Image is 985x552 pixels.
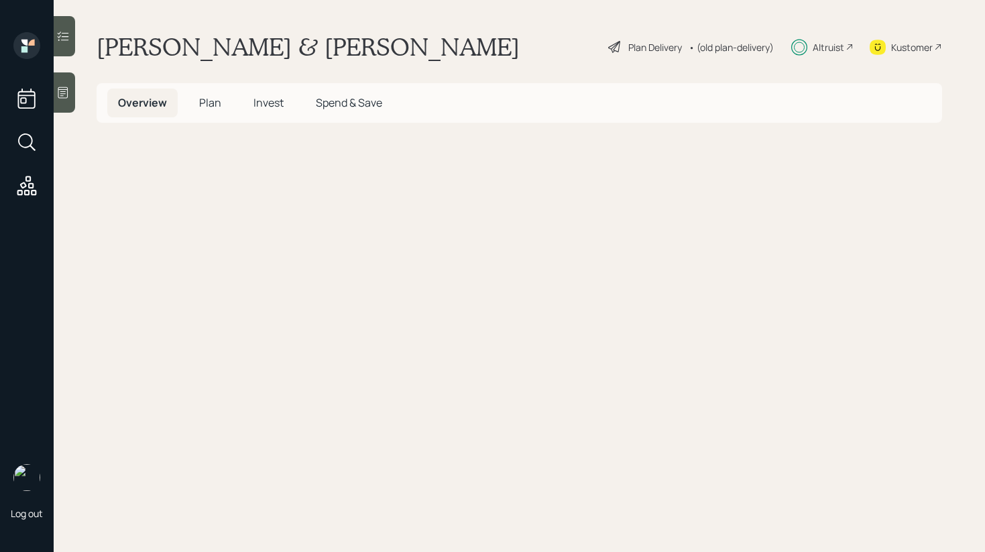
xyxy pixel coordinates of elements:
[13,464,40,491] img: retirable_logo.png
[813,40,844,54] div: Altruist
[628,40,682,54] div: Plan Delivery
[118,95,167,110] span: Overview
[891,40,933,54] div: Kustomer
[97,32,520,62] h1: [PERSON_NAME] & [PERSON_NAME]
[253,95,284,110] span: Invest
[689,40,774,54] div: • (old plan-delivery)
[316,95,382,110] span: Spend & Save
[11,507,43,520] div: Log out
[199,95,221,110] span: Plan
